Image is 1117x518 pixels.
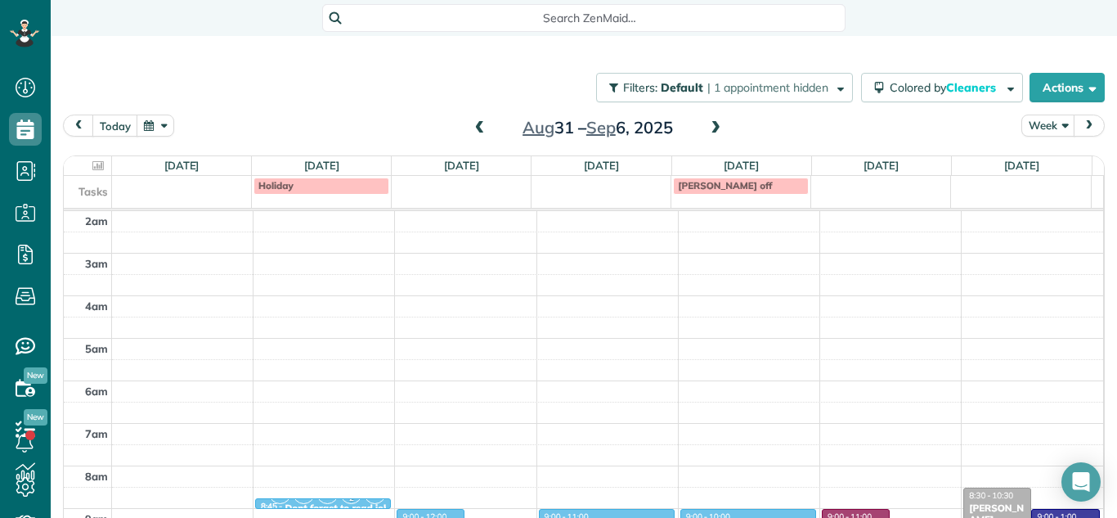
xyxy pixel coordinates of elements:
span: 7am [85,427,108,440]
span: Default [661,80,704,95]
span: Aug [523,117,554,137]
span: 2am [85,214,108,227]
span: New [24,367,47,384]
button: prev [63,115,94,137]
h2: 31 – 6, 2025 [496,119,700,137]
span: 8:30 - 10:30 [969,490,1013,501]
a: [DATE] [304,159,339,172]
span: 6am [85,385,108,398]
button: Actions [1030,73,1105,102]
a: [DATE] [864,159,899,172]
span: Filters: [623,80,657,95]
span: New [24,409,47,426]
div: Open Intercom Messenger [1061,462,1101,502]
span: 8am [85,470,108,483]
span: 3am [85,257,108,270]
span: | 1 appointment hidden [707,80,828,95]
a: [DATE] [724,159,759,172]
span: [PERSON_NAME] off [678,179,772,191]
span: Holiday [258,179,294,191]
span: Sep [586,117,616,137]
span: Cleaners [946,80,998,95]
a: [DATE] [584,159,619,172]
span: 5am [85,342,108,355]
span: 4am [85,300,108,313]
button: Colored byCleaners [861,73,1023,102]
button: next [1074,115,1105,137]
button: Week [1021,115,1075,137]
button: Filters: Default | 1 appointment hidden [596,73,853,102]
a: [DATE] [1004,159,1039,172]
a: [DATE] [164,159,200,172]
a: [DATE] [444,159,479,172]
a: Filters: Default | 1 appointment hidden [588,73,853,102]
button: today [92,115,138,137]
small: 2 [341,491,361,507]
span: Colored by [890,80,1002,95]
